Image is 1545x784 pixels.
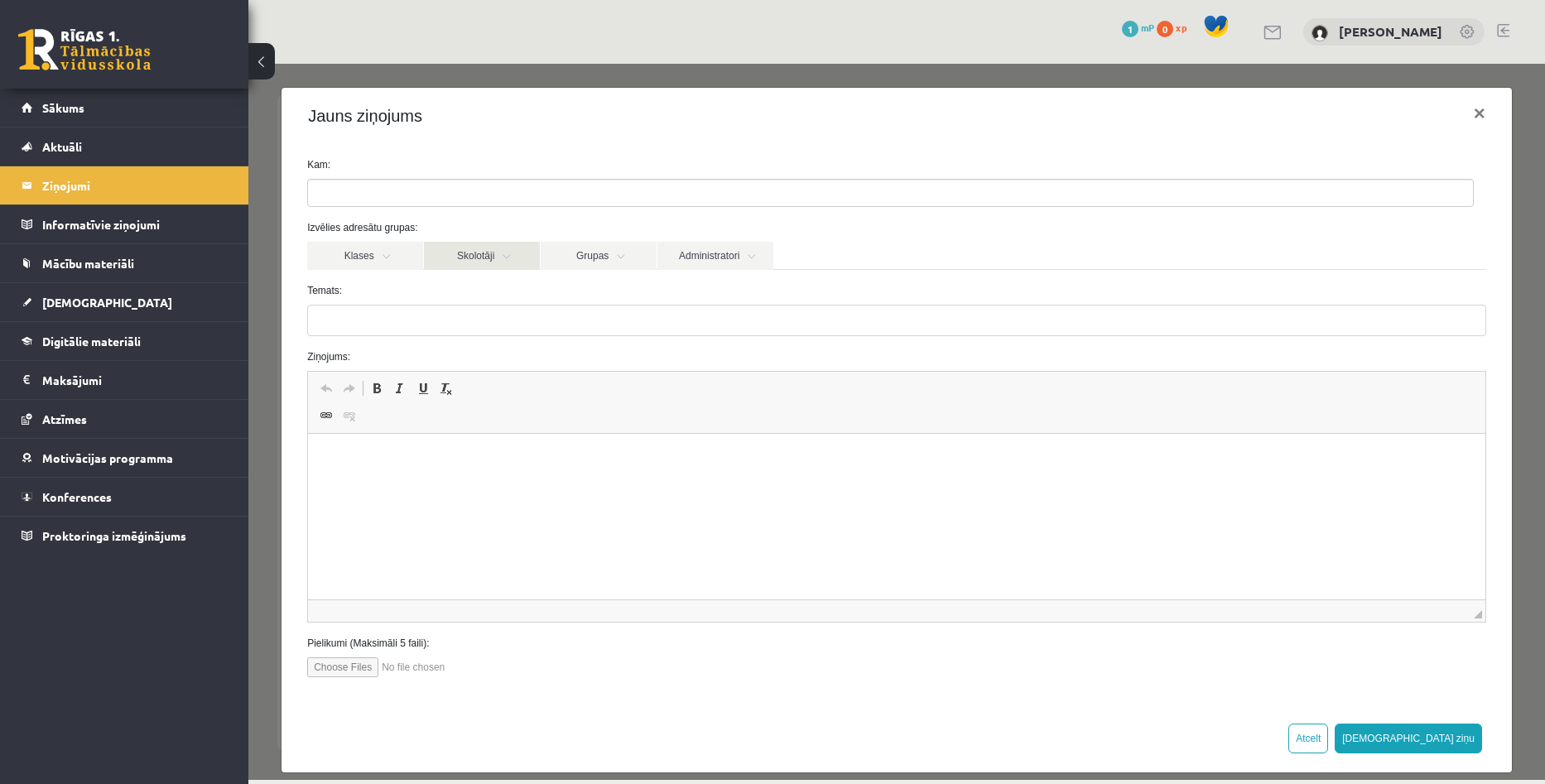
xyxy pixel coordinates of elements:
span: xp [1176,21,1186,34]
a: Klases [59,178,175,206]
span: 0 [1157,21,1173,37]
a: Rīgas 1. Tālmācības vidusskola [18,29,151,70]
a: Ziņojumi [22,166,228,204]
label: Izvēlies adresātu grupas: [46,156,1250,171]
label: Temats: [46,219,1250,234]
span: Digitālie materiāli [42,334,141,349]
a: Konferences [22,478,228,516]
legend: Maksājumi [42,361,228,399]
legend: Informatīvie ziņojumi [42,205,228,243]
a: Atzīmes [22,400,228,438]
iframe: Rich Text Editor, wiswyg-editor-47363926142460-1756464141-311 [60,370,1237,536]
span: mP [1141,21,1154,34]
a: Undo (Ctrl+Z) [66,314,89,335]
a: Proktoringa izmēģinājums [22,517,228,555]
a: [PERSON_NAME] [1339,23,1442,40]
label: Ziņojums: [46,286,1250,301]
span: 1 [1122,21,1138,37]
span: Konferences [42,489,112,504]
a: Underline (Ctrl+U) [163,314,186,335]
span: [DEMOGRAPHIC_DATA] [42,295,172,310]
a: Maksājumi [22,361,228,399]
button: × [1212,26,1250,73]
a: Redo (Ctrl+Y) [89,314,113,335]
a: Skolotāji [176,178,291,206]
span: Atzīmes [42,411,87,426]
a: Motivācijas programma [22,439,228,477]
a: Mācību materiāli [22,244,228,282]
button: Atcelt [1040,660,1080,690]
a: 1 mP [1122,21,1154,34]
a: Informatīvie ziņojumi [22,205,228,243]
legend: Ziņojumi [42,166,228,204]
span: Proktoringa izmēģinājums [42,528,186,543]
a: Bold (Ctrl+B) [117,314,140,335]
h4: Jauns ziņojums [60,40,174,65]
a: [DEMOGRAPHIC_DATA] [22,283,228,321]
span: Aktuāli [42,139,82,154]
a: Aktuāli [22,127,228,166]
a: 0 xp [1157,21,1195,34]
a: Sākums [22,89,228,127]
span: Drag to resize [1225,546,1234,555]
a: Remove Format [186,314,209,335]
span: Sākums [42,100,84,115]
a: Link (Ctrl+K) [66,341,89,363]
label: Pielikumi (Maksimāli 5 faili): [46,572,1250,587]
a: Administratori [409,178,525,206]
a: Italic (Ctrl+I) [140,314,163,335]
a: Grupas [292,178,408,206]
img: Edvards Justs [1312,25,1328,41]
button: [DEMOGRAPHIC_DATA] ziņu [1086,660,1234,690]
a: Digitālie materiāli [22,322,228,360]
label: Kam: [46,94,1250,108]
span: Mācību materiāli [42,256,134,271]
a: Unlink [89,341,113,363]
span: Motivācijas programma [42,450,173,465]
